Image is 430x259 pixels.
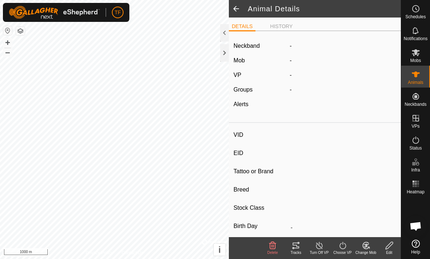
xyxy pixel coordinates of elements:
img: Gallagher Logo [9,6,100,19]
div: Edit [378,250,401,255]
span: - [290,57,292,63]
div: Choose VP [331,250,354,255]
button: i [214,244,226,256]
span: Help [411,250,420,254]
button: Map Layers [16,27,25,35]
a: Help [401,237,430,257]
label: EID [234,148,288,158]
li: DETAILS [229,23,255,31]
label: Tattoo or Brand [234,167,288,176]
span: VPs [411,124,419,128]
span: Infra [411,168,420,172]
div: - [287,85,399,94]
div: Change Mob [354,250,378,255]
label: Birth Day [234,221,288,231]
button: Reset Map [3,26,12,35]
label: VID [234,130,288,140]
label: Groups [234,86,253,93]
div: Tracks [284,250,308,255]
div: Turn Off VP [308,250,331,255]
label: Stock Class [234,203,288,213]
span: TF [114,9,121,16]
app-display-virtual-paddock-transition: - [290,72,292,78]
button: – [3,48,12,57]
a: Privacy Policy [86,250,113,256]
span: Neckbands [404,102,426,107]
h2: Animal Details [248,4,401,13]
a: Contact Us [122,250,143,256]
label: Breed [234,185,288,194]
button: + [3,38,12,47]
span: Schedules [405,15,426,19]
span: Status [409,146,422,150]
span: Delete [267,251,278,255]
label: Mob [234,57,245,63]
span: Mobs [410,58,421,63]
span: Notifications [404,36,427,41]
span: Heatmap [407,190,425,194]
label: - [290,42,292,50]
span: i [218,245,221,255]
li: HISTORY [267,23,296,30]
span: Animals [408,80,423,85]
label: Alerts [234,101,249,107]
label: VP [234,72,241,78]
div: Open chat [405,215,427,237]
label: Neckband [234,42,260,50]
